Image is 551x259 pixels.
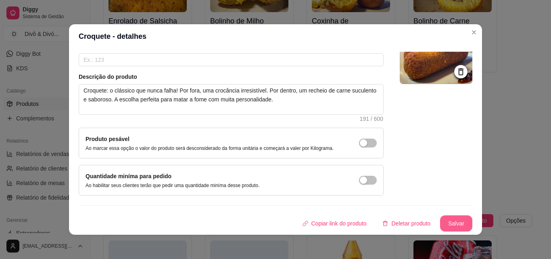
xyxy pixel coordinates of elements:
[79,84,383,114] textarea: Croquete: o clássico que nunca falha! Por fora, uma crocância irresistível. Por dentro, um rechei...
[79,53,384,66] input: Ex.: 123
[382,221,388,226] span: delete
[86,182,260,189] p: Ao habilitar seus clientes terão que pedir uma quantidade miníma desse produto.
[468,26,480,39] button: Close
[86,136,129,142] label: Produto pesável
[376,215,437,232] button: deleteDeletar produto
[86,173,171,179] label: Quantidade miníma para pedido
[69,24,482,48] header: Croquete - detalhes
[296,215,373,232] button: Copiar link do produto
[79,73,384,81] article: Descrição do produto
[440,215,472,232] button: Salvar
[86,145,334,152] p: Ao marcar essa opção o valor do produto será desconsiderado da forma unitária e começará a valer ...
